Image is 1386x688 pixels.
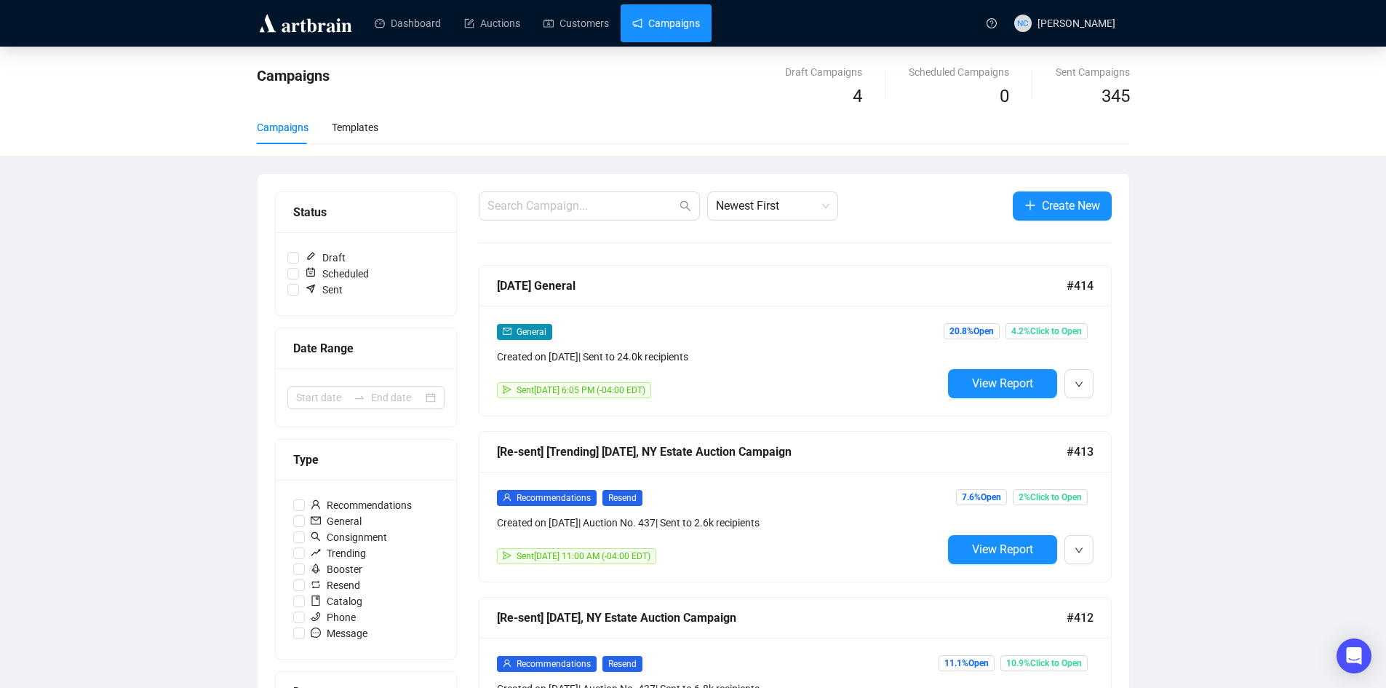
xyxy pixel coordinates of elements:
span: send [503,385,511,394]
span: to [354,392,365,403]
span: Recommendations [305,497,418,513]
span: Message [305,625,373,641]
span: Recommendations [517,659,591,669]
span: 2% Click to Open [1013,489,1088,505]
span: down [1075,546,1083,555]
span: rocket [311,564,321,574]
span: 7.6% Open [956,489,1007,505]
div: Created on [DATE] | Auction No. 437 | Sent to 2.6k recipients [497,515,942,531]
span: Resend [305,577,366,593]
div: Scheduled Campaigns [909,64,1009,80]
div: Campaigns [257,119,308,135]
span: [PERSON_NAME] [1037,17,1115,29]
span: message [311,628,321,638]
span: 4.2% Click to Open [1005,323,1088,339]
span: Phone [305,609,362,625]
span: plus [1024,199,1036,211]
span: #413 [1067,443,1094,461]
span: Sent [DATE] 6:05 PM (-04:00 EDT) [517,385,645,395]
span: rise [311,547,321,558]
span: View Report [972,376,1033,390]
span: General [517,327,546,337]
span: question-circle [987,18,997,28]
input: End date [371,390,423,406]
span: retweet [311,580,321,590]
span: Campaigns [257,67,330,84]
span: Sent [299,282,349,298]
span: 4 [853,86,862,106]
span: Sent [DATE] 11:00 AM (-04:00 EDT) [517,551,650,561]
span: #412 [1067,609,1094,627]
span: Resend [602,656,642,672]
a: Auctions [464,4,520,42]
span: Scheduled [299,266,375,282]
div: [DATE] General [497,277,1067,295]
span: Draft [299,250,351,266]
button: View Report [948,369,1057,398]
input: Start date [296,390,348,406]
span: 11.1% Open [939,655,995,671]
span: swap-right [354,392,365,403]
div: [Re-sent] [Trending] [DATE], NY Estate Auction Campaign [497,443,1067,461]
span: user [503,493,511,502]
span: book [311,596,321,606]
span: mail [311,515,321,526]
button: View Report [948,535,1057,564]
input: Search Campaign... [487,197,677,215]
span: search [680,200,691,212]
span: Catalog [305,593,368,609]
div: Open Intercom Messenger [1337,638,1371,673]
span: #414 [1067,277,1094,295]
span: user [503,659,511,668]
div: Created on [DATE] | Sent to 24.0k recipients [497,349,942,365]
span: search [311,531,321,542]
span: General [305,513,367,529]
span: Recommendations [517,493,591,503]
a: [DATE] General#414mailGeneralCreated on [DATE]| Sent to 24.0k recipientssendSent[DATE] 6:05 PM (-... [479,265,1112,416]
div: Sent Campaigns [1056,64,1130,80]
span: View Report [972,542,1033,556]
span: user [311,499,321,510]
a: Dashboard [375,4,441,42]
span: Consignment [305,529,393,545]
span: Newest First [716,192,829,220]
span: Booster [305,561,368,577]
div: Status [293,203,439,221]
a: Customers [543,4,609,42]
img: logo [257,12,354,35]
span: 20.8% Open [944,323,1000,339]
span: 345 [1102,86,1130,106]
span: 10.9% Click to Open [1000,655,1088,671]
span: send [503,551,511,560]
div: Templates [332,119,378,135]
button: Create New [1013,191,1112,221]
div: Date Range [293,339,439,357]
span: Resend [602,490,642,506]
div: [Re-sent] [DATE], NY Estate Auction Campaign [497,609,1067,627]
span: 0 [1000,86,1009,106]
span: phone [311,612,321,622]
span: Create New [1042,197,1100,215]
div: Draft Campaigns [785,64,862,80]
div: Type [293,451,439,469]
span: down [1075,380,1083,389]
a: Campaigns [632,4,700,42]
span: mail [503,327,511,336]
span: NC [1017,16,1029,30]
span: Trending [305,545,372,561]
a: [Re-sent] [Trending] [DATE], NY Estate Auction Campaign#413userRecommendationsResendCreated on [D... [479,431,1112,582]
